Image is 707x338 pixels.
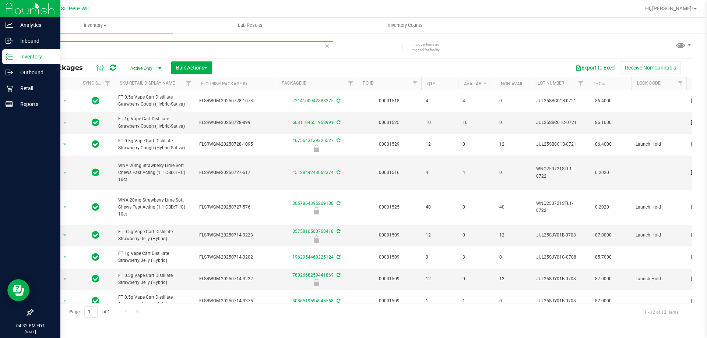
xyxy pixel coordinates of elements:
[199,204,271,211] span: FLSRWGM-20250727-576
[426,275,454,282] span: 12
[118,228,190,242] span: FT 0.5g Vape Cart Distillate Strawberry Jelly (Hybrid)
[409,77,421,90] a: Filter
[426,232,454,239] span: 12
[379,170,400,175] a: 00001516
[6,100,13,108] inline-svg: Reports
[92,274,99,284] span: In Sync
[412,42,449,53] span: Include items not tagged for facility
[18,22,173,29] span: Inventory
[292,201,334,206] a: 3057864395209188
[120,81,175,86] a: Sku Retail Display Name
[292,98,334,103] a: 2214100942888275
[499,298,527,305] span: 0
[199,141,271,148] span: FLSRWGM-20250728-1095
[92,296,99,306] span: In Sync
[292,298,334,303] a: 5086519594945558
[275,145,358,152] div: Launch Hold
[636,232,682,239] span: Launch Hold
[92,202,99,212] span: In Sync
[84,306,98,318] input: 1
[536,254,583,261] span: JUL25SJY01C-0708
[6,69,13,76] inline-svg: Outbound
[92,252,99,262] span: In Sync
[199,298,271,305] span: FLSRWGM-20250714-3375
[462,298,490,305] span: 1
[426,141,454,148] span: 12
[118,115,190,129] span: FT 1g Vape Cart Distillate Strawberry Cough (Hybrid-Sativa)
[13,36,57,45] p: Inbound
[536,166,583,179] span: WNQ250721STL1-0722
[292,170,334,175] a: 4512844243062374
[6,85,13,92] inline-svg: Retail
[637,81,661,86] a: Lock Code
[60,139,70,150] span: select
[464,81,486,86] a: Available
[92,230,99,240] span: In Sync
[3,323,57,329] p: 04:32 PM EDT
[379,298,400,303] a: 00001509
[83,81,111,86] a: Sync Status
[462,232,490,239] span: 0
[499,275,527,282] span: 12
[645,6,693,11] span: Hi, [PERSON_NAME]!
[282,81,307,86] a: Package ID
[591,274,615,284] span: 87.0000
[636,204,682,211] span: Launch Hold
[379,255,400,260] a: 00001509
[620,61,681,74] button: Receive Non-Cannabis
[499,141,527,148] span: 12
[427,81,435,86] a: Qty
[292,120,334,125] a: 6031104551958991
[591,252,615,263] span: 85.7000
[591,117,615,128] span: 86.1000
[60,168,70,178] span: select
[462,97,490,104] span: 4
[60,230,70,241] span: select
[426,169,454,176] span: 4
[363,81,374,86] a: PO ID
[199,232,271,239] span: FLSRWGM-20250714-3223
[591,230,615,241] span: 87.0000
[63,306,116,318] span: Page of 1
[499,254,527,261] span: 0
[335,201,340,206] span: Sync from Compliance System
[379,276,400,281] a: 00001509
[674,77,686,90] a: Filter
[426,97,454,104] span: 4
[328,18,483,33] a: Inventory Counts
[201,81,247,86] a: Flourish Package ID
[335,170,340,175] span: Sync from Compliance System
[379,232,400,238] a: 00001509
[292,273,334,278] a: 7802668259441869
[292,229,334,234] a: 8575810500768418
[292,138,334,143] a: 4675643139325527
[499,97,527,104] span: 0
[60,118,70,128] span: select
[499,169,527,176] span: 0
[335,255,340,260] span: Sync from Compliance System
[335,138,340,143] span: Sync from Compliance System
[38,64,90,72] span: All Packages
[536,298,583,305] span: JUL25SJY01B-0708
[118,138,190,152] span: FT 0.5g Vape Cart Distillate Strawberry Cough (Hybrid-Sativa)
[292,255,334,260] a: 1962954460225124
[60,252,70,262] span: select
[183,77,195,90] a: Filter
[591,296,615,306] span: 87.0000
[593,81,605,86] a: THC%
[60,202,70,212] span: select
[462,254,490,261] span: 3
[13,52,57,61] p: Inventory
[378,22,433,29] span: Inventory Counts
[118,250,190,264] span: FT 1g Vape Cart Distillate Strawberry Jelly (Hybrid)
[536,200,583,214] span: WNQ250721STL1-0722
[118,94,190,108] span: FT 0.5g Vape Cart Distillate Strawberry Cough (Hybrid-Sativa)
[92,167,99,178] span: In Sync
[199,254,271,261] span: FLSRWGM-20250714-3202
[92,96,99,106] span: In Sync
[102,77,114,90] a: Filter
[462,204,490,211] span: 0
[536,232,583,239] span: JUL25SJY01B-0708
[60,296,70,306] span: select
[275,279,358,286] div: Launch Hold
